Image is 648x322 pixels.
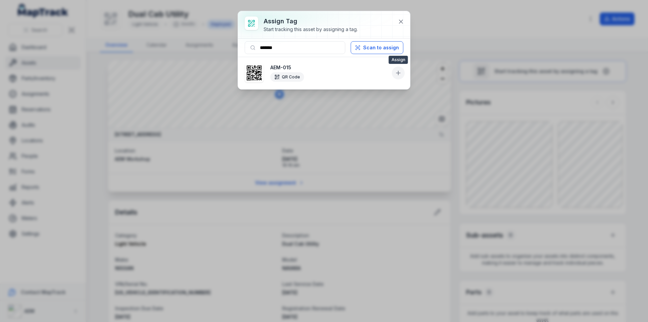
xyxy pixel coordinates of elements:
[270,72,304,82] div: QR Code
[264,26,358,33] div: Start tracking this asset by assigning a tag.
[264,17,358,26] h3: Assign tag
[351,41,403,54] button: Scan to assign
[270,64,389,71] strong: AEM-015
[389,56,408,64] span: Assign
